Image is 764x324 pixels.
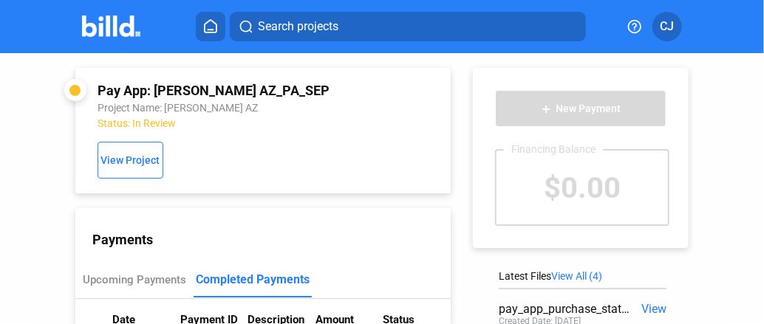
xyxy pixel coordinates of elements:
span: View Project [101,155,160,167]
div: Payments [92,232,451,247]
span: View [641,302,666,316]
div: Financing Balance [504,143,603,155]
div: pay_app_purchase_statement.pdf [499,302,633,316]
div: Pay App: [PERSON_NAME] AZ_PA_SEP [98,83,363,98]
img: Billd Company Logo [82,15,140,37]
button: View Project [98,142,164,179]
div: $0.00 [497,151,668,224]
mat-icon: add [541,103,553,115]
div: Completed Payments [196,272,310,286]
button: New Payment [495,90,666,127]
div: Status: In Review [98,117,363,129]
button: CJ [652,12,682,41]
span: Search projects [258,18,338,35]
div: Project Name: [PERSON_NAME] AZ [98,102,363,114]
div: Latest Files [499,270,666,282]
span: CJ [660,18,674,35]
div: Upcoming Payments [83,273,186,286]
span: View All (4) [551,270,602,282]
span: New Payment [556,103,621,115]
button: Search projects [230,12,586,41]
